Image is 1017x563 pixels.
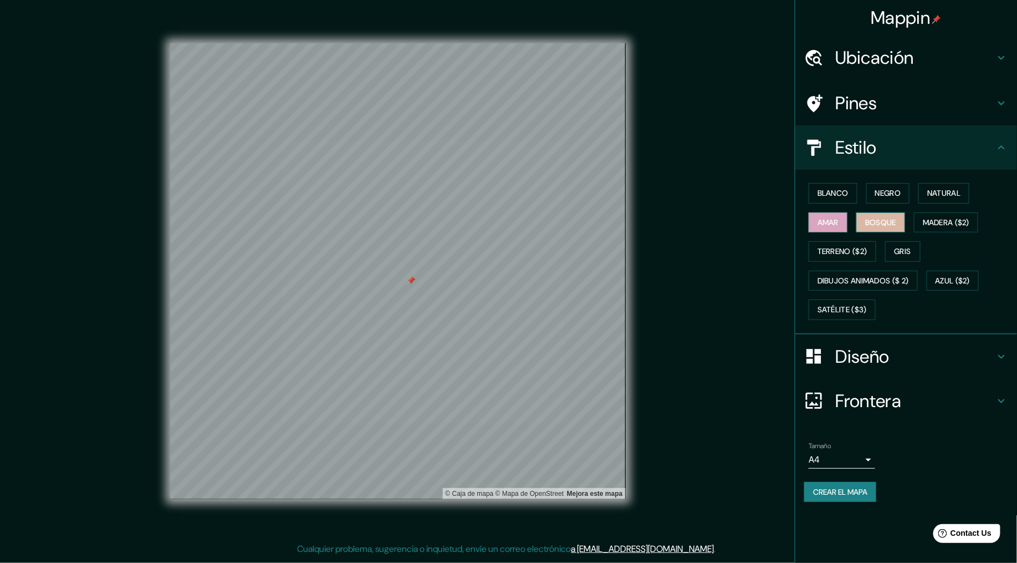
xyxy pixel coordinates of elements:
[446,490,494,498] a: Caja de mapa
[795,125,1017,170] div: Estilo
[809,300,876,320] button: Satélite ($3)
[885,241,921,262] button: Gris
[571,543,714,555] a: a [EMAIL_ADDRESS][DOMAIN_NAME]
[932,15,941,24] img: pin-icon.png
[927,186,960,200] font: Natural
[817,245,867,258] font: Terreno ($2)
[865,216,896,230] font: Bosque
[795,81,1017,125] div: Pines
[914,212,978,233] button: Madera ($2)
[817,303,867,317] font: Satélite ($3)
[795,379,1017,423] div: Frontera
[809,241,876,262] button: Terreno ($2)
[795,334,1017,379] div: Diseño
[718,542,720,556] div: .
[813,485,867,499] font: Crear el mapa
[856,212,905,233] button: Bosque
[835,92,995,114] h4: Pines
[716,542,718,556] div: .
[817,274,909,288] font: Dibujos animados ($ 2)
[835,47,995,69] h4: Ubicación
[875,186,901,200] font: Negro
[809,441,831,450] label: Tamaño
[866,183,910,204] button: Negro
[809,271,918,291] button: Dibujos animados ($ 2)
[567,490,623,498] a: Comentarios de mapas
[804,482,876,503] button: Crear el mapa
[809,183,857,204] button: Blanco
[918,183,969,204] button: Natural
[298,542,716,556] p: Cualquier problema, sugerencia o inquietud, envíe un correo electrónico .
[835,390,995,412] h4: Frontera
[918,520,1005,551] iframe: Help widget launcher
[936,274,970,288] font: Azul ($2)
[817,186,849,200] font: Blanco
[817,216,839,230] font: Amar
[923,216,969,230] font: Madera ($2)
[835,346,995,368] h4: Diseño
[835,136,995,159] h4: Estilo
[895,245,911,258] font: Gris
[809,451,875,469] div: A4
[809,212,847,233] button: Amar
[871,6,931,29] font: Mappin
[170,43,626,499] canvas: Mapa
[795,35,1017,80] div: Ubicación
[927,271,979,291] button: Azul ($2)
[495,490,564,498] a: Mapa de OpenStreet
